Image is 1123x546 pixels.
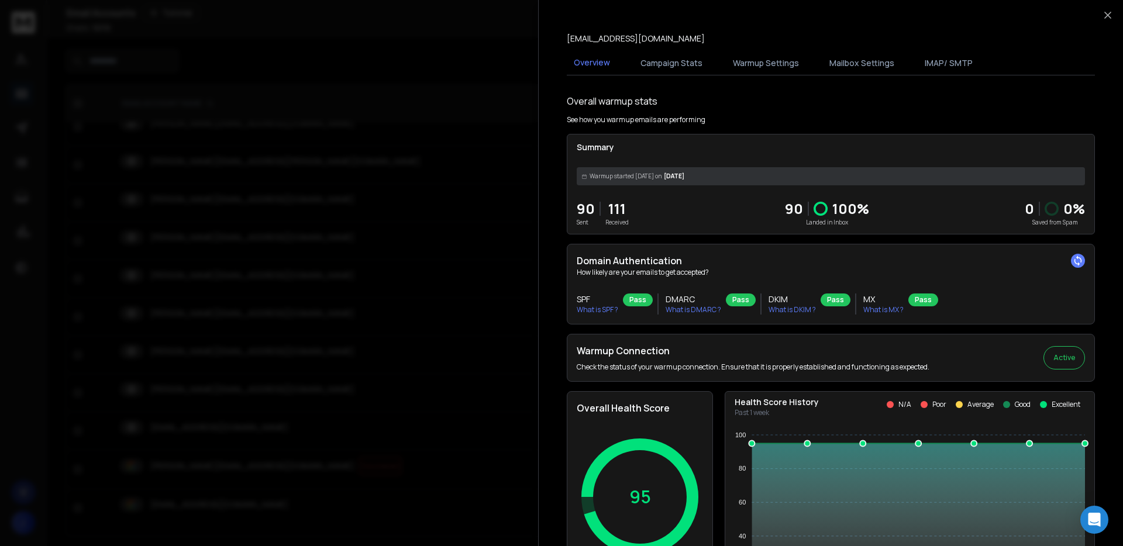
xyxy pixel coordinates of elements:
[908,293,938,306] div: Pass
[932,400,946,409] p: Poor
[577,401,703,415] h2: Overall Health Score
[633,50,709,76] button: Campaign Stats
[769,305,816,315] p: What is DKIM ?
[821,293,850,306] div: Pass
[739,533,746,540] tspan: 40
[577,293,618,305] h3: SPF
[1063,199,1085,218] p: 0 %
[769,293,816,305] h3: DKIM
[898,400,911,409] p: N/A
[577,305,618,315] p: What is SPF ?
[623,293,653,306] div: Pass
[726,50,806,76] button: Warmup Settings
[577,141,1085,153] p: Summary
[967,400,994,409] p: Average
[863,305,904,315] p: What is MX ?
[1080,506,1108,534] div: Open Intercom Messenger
[577,362,929,372] p: Check the status of your warmup connection. Ensure that it is properly established and functionin...
[832,199,869,218] p: 100 %
[577,199,595,218] p: 90
[726,293,756,306] div: Pass
[577,254,1085,268] h2: Domain Authentication
[739,465,746,472] tspan: 80
[590,172,662,181] span: Warmup started [DATE] on
[567,115,705,125] p: See how you warmup emails are performing
[666,293,721,305] h3: DMARC
[577,268,1085,277] p: How likely are your emails to get accepted?
[735,396,819,408] p: Health Score History
[918,50,980,76] button: IMAP/ SMTP
[822,50,901,76] button: Mailbox Settings
[577,167,1085,185] div: [DATE]
[605,218,629,227] p: Received
[1025,199,1034,218] strong: 0
[567,33,705,44] p: [EMAIL_ADDRESS][DOMAIN_NAME]
[577,344,929,358] h2: Warmup Connection
[1015,400,1031,409] p: Good
[735,431,746,438] tspan: 100
[567,50,617,77] button: Overview
[785,218,869,227] p: Landed in Inbox
[629,486,651,507] p: 95
[1052,400,1080,409] p: Excellent
[739,499,746,506] tspan: 60
[666,305,721,315] p: What is DMARC ?
[735,408,819,417] p: Past 1 week
[1025,218,1085,227] p: Saved from Spam
[567,94,657,108] h1: Overall warmup stats
[577,218,595,227] p: Sent
[605,199,629,218] p: 111
[863,293,904,305] h3: MX
[1043,346,1085,369] button: Active
[785,199,803,218] p: 90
